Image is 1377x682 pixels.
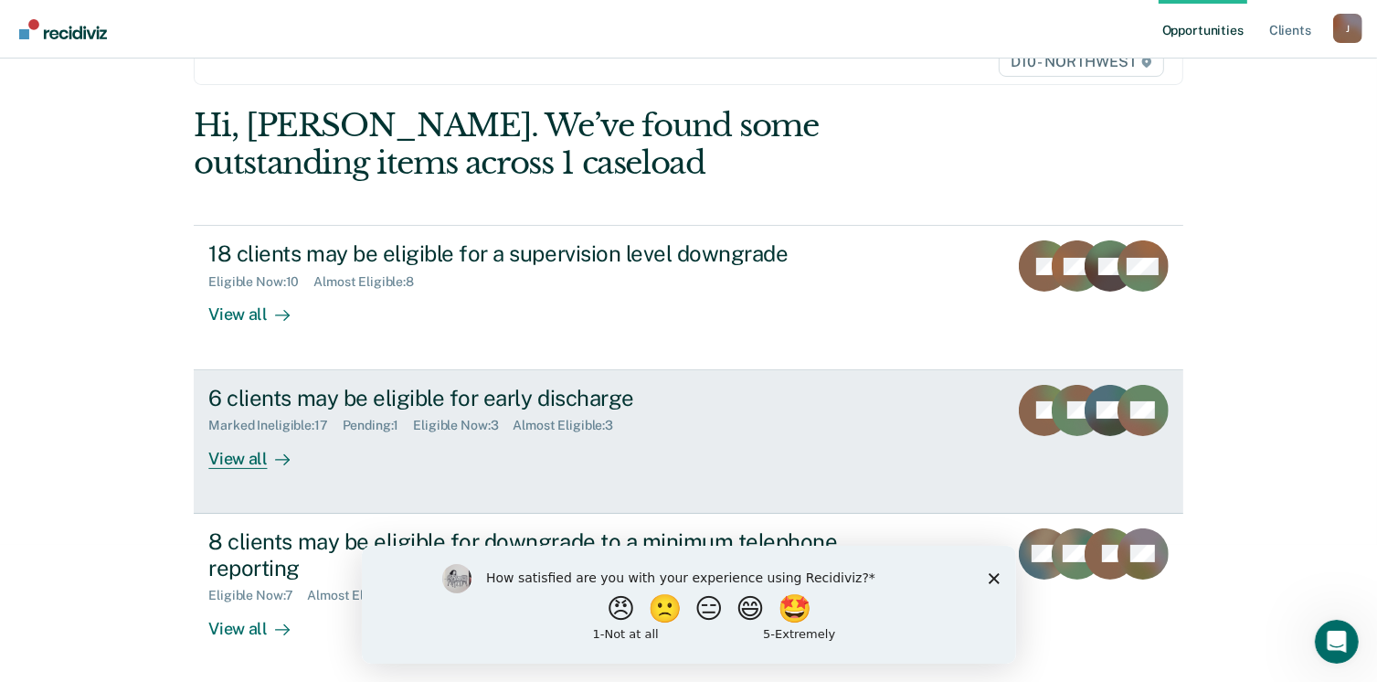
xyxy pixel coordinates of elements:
[19,19,107,39] img: Recidiviz
[999,48,1163,77] span: D10 - NORTHWEST
[313,274,429,290] div: Almost Eligible : 8
[208,240,850,267] div: 18 clients may be eligible for a supervision level downgrade
[208,433,311,469] div: View all
[208,588,307,603] div: Eligible Now : 7
[208,528,850,581] div: 8 clients may be eligible for downgrade to a minimum telephone reporting
[208,274,313,290] div: Eligible Now : 10
[194,225,1182,369] a: 18 clients may be eligible for a supervision level downgradeEligible Now:10Almost Eligible:8View all
[343,418,414,433] div: Pending : 1
[307,588,419,603] div: Almost Eligible : 1
[362,546,1016,664] iframe: Survey by Kim from Recidiviz
[413,418,513,433] div: Eligible Now : 3
[513,418,628,433] div: Almost Eligible : 3
[1333,14,1362,43] div: J
[208,603,311,639] div: View all
[208,290,311,325] div: View all
[208,418,342,433] div: Marked Ineligible : 17
[194,370,1182,514] a: 6 clients may be eligible for early dischargeMarked Ineligible:17Pending:1Eligible Now:3Almost El...
[194,107,985,182] div: Hi, [PERSON_NAME]. We’ve found some outstanding items across 1 caseload
[1333,14,1362,43] button: Profile dropdown button
[208,385,850,411] div: 6 clients may be eligible for early discharge
[1315,620,1359,664] iframe: Intercom live chat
